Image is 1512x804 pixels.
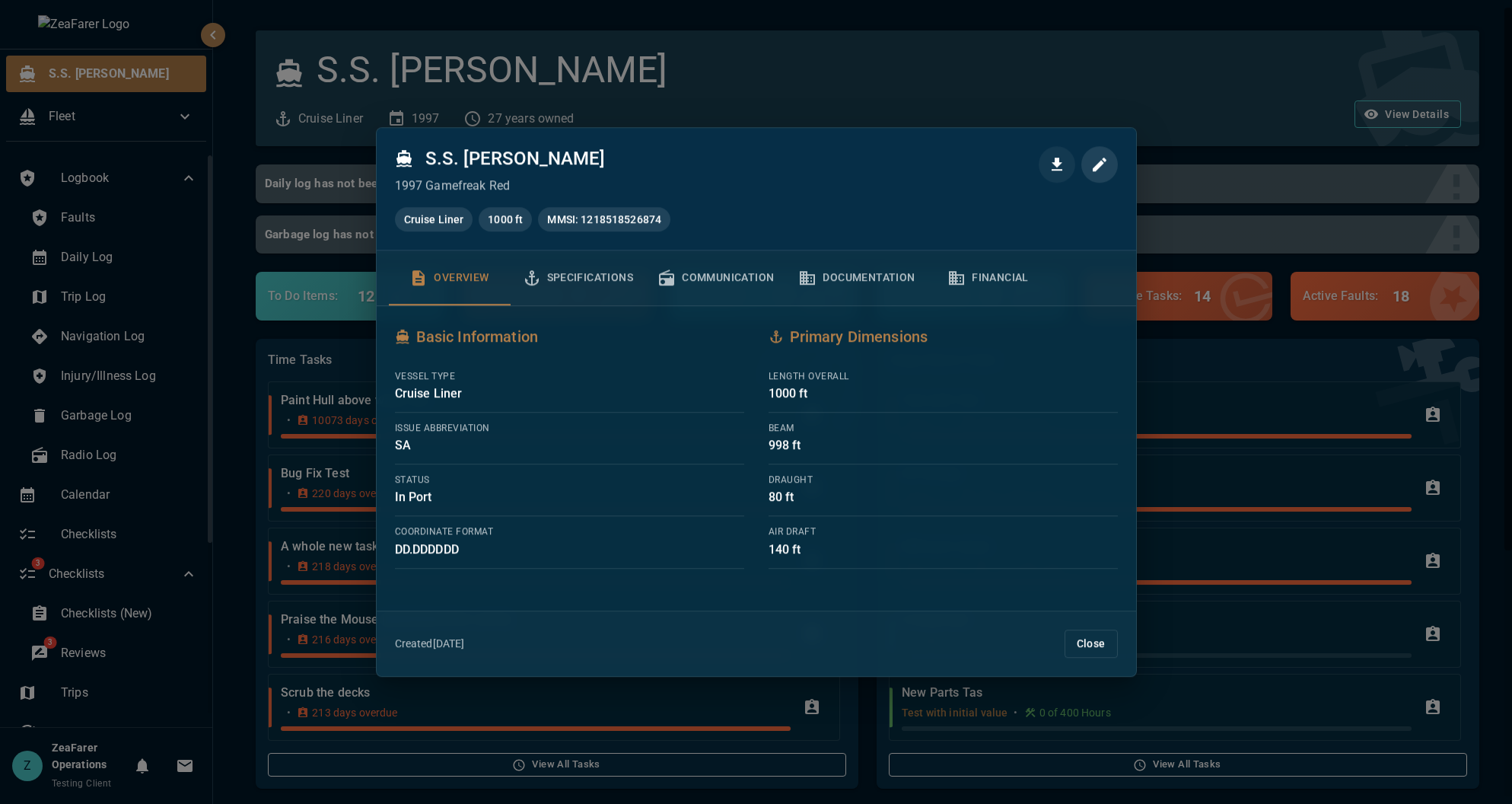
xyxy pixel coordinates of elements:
p: 998 ft [769,437,1118,455]
span: MMSI: 1218518526874 [538,212,670,228]
h2: S.S. [PERSON_NAME] [395,146,1027,171]
p: In Port [395,489,744,507]
p: Beam [769,422,1118,435]
button: Specifications [511,250,646,305]
p: Length Overall [769,370,1118,383]
p: Air Draft [769,526,1118,539]
button: Financial [928,250,1049,305]
p: Status [395,474,744,487]
p: SA [395,437,744,455]
p: Cruise Liner [395,384,744,403]
p: 80 ft [769,489,1118,507]
p: 1997 Gamefreak Red [395,177,1027,195]
button: Communication [645,250,786,305]
p: Created [DATE] [395,636,465,651]
button: Documentation [786,250,927,305]
button: Close [1065,630,1118,658]
p: Issue Abbreviation [395,422,744,435]
p: Coordinate Format [395,526,744,539]
h6: Basic Information [395,324,744,349]
h6: Primary Dimensions [769,324,1118,349]
span: Cruise Liner [395,212,473,228]
p: DD.DDDDDD [395,541,744,559]
p: Vessel Type [395,370,744,383]
p: Draught [769,474,1118,487]
p: 1000 ft [769,384,1118,403]
span: 1000 ft [479,212,532,228]
p: 140 ft [769,541,1118,559]
button: Overview [389,250,511,305]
